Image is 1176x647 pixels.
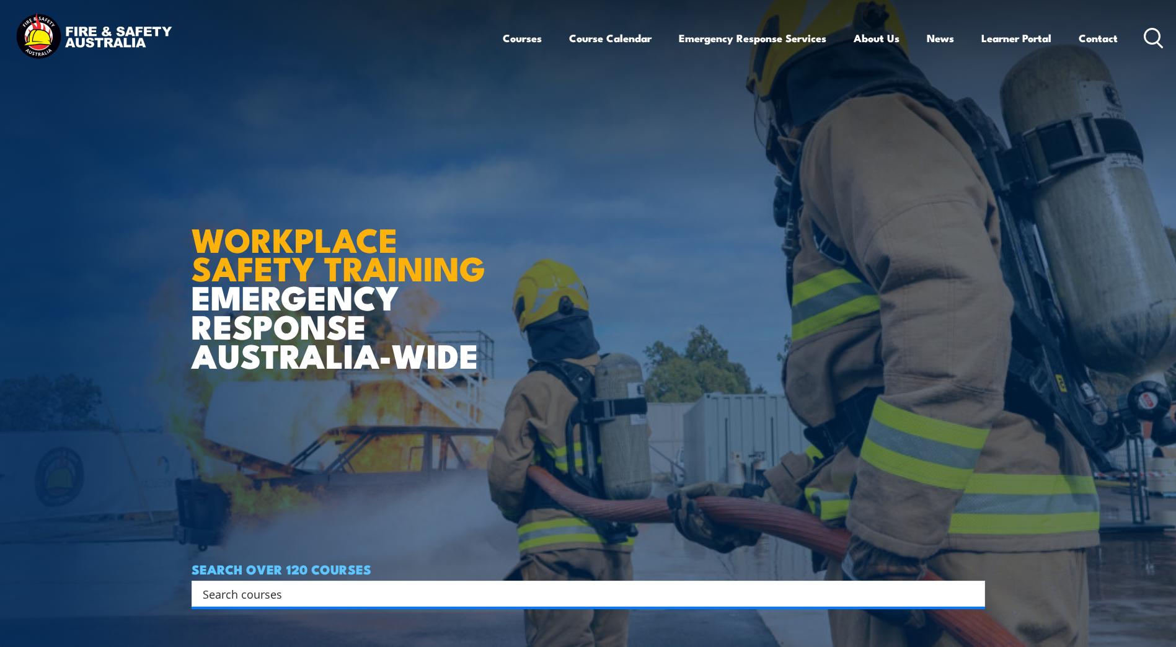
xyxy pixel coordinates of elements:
[927,22,954,55] a: News
[192,213,485,293] strong: WORKPLACE SAFETY TRAINING
[963,585,981,602] button: Search magnifier button
[854,22,900,55] a: About Us
[205,585,960,602] form: Search form
[679,22,826,55] a: Emergency Response Services
[192,562,985,576] h4: SEARCH OVER 120 COURSES
[569,22,652,55] a: Course Calendar
[503,22,542,55] a: Courses
[1079,22,1118,55] a: Contact
[203,584,958,603] input: Search input
[192,193,495,369] h1: EMERGENCY RESPONSE AUSTRALIA-WIDE
[981,22,1051,55] a: Learner Portal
